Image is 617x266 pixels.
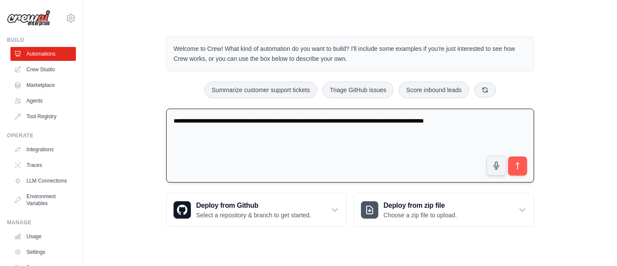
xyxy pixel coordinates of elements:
a: Tool Registry [10,110,76,123]
div: Build [7,37,76,43]
a: Marketplace [10,78,76,92]
button: Score inbound leads [399,82,469,98]
div: Operate [7,132,76,139]
h3: Deploy from Github [196,200,311,211]
div: Manage [7,219,76,226]
iframe: Chat Widget [574,224,617,266]
p: Choose a zip file to upload. [384,211,457,219]
img: Logo [7,10,50,27]
a: Environment Variables [10,190,76,210]
p: Select a repository & branch to get started. [196,211,311,219]
a: Crew Studio [10,63,76,76]
a: Integrations [10,143,76,156]
h3: Deploy from zip file [384,200,457,211]
a: Settings [10,245,76,259]
button: Triage GitHub issues [322,82,394,98]
a: Automations [10,47,76,61]
p: Welcome to Crew! What kind of automation do you want to build? I'll include some examples if you'... [174,44,527,64]
a: Traces [10,158,76,172]
a: Agents [10,94,76,108]
a: Usage [10,229,76,243]
a: LLM Connections [10,174,76,188]
button: Summarize customer support tickets [204,82,317,98]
